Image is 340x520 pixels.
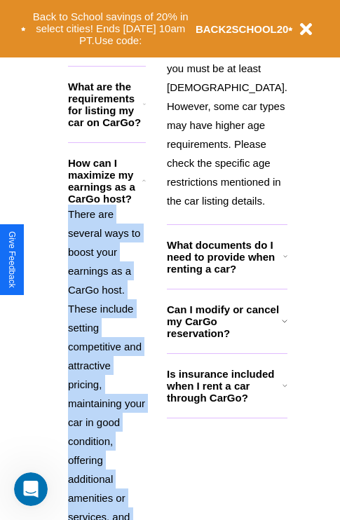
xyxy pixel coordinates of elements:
[167,239,283,275] h3: What documents do I need to provide when renting a car?
[167,40,287,210] p: To rent a car with CarGo, you must be at least [DEMOGRAPHIC_DATA]. However, some car types may ha...
[196,23,289,35] b: BACK2SCHOOL20
[68,157,142,205] h3: How can I maximize my earnings as a CarGo host?
[26,7,196,50] button: Back to School savings of 20% in select cities! Ends [DATE] 10am PT.Use code:
[14,472,48,506] iframe: Intercom live chat
[7,231,17,288] div: Give Feedback
[167,303,282,339] h3: Can I modify or cancel my CarGo reservation?
[167,368,283,404] h3: Is insurance included when I rent a car through CarGo?
[68,81,143,128] h3: What are the requirements for listing my car on CarGo?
